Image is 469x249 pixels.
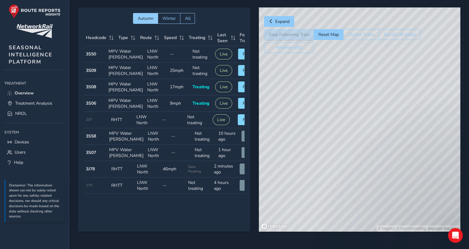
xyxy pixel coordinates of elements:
[15,149,26,155] span: Users
[145,63,168,79] td: LNW North
[106,46,145,63] td: MPV Water [PERSON_NAME]
[192,128,216,145] td: Not treating
[118,35,128,41] span: Type
[238,65,261,76] button: Follow
[109,177,135,194] td: RHTT
[240,164,259,174] button: View
[264,16,294,27] button: Expand
[86,166,95,172] strong: 3J78
[107,128,146,145] td: MPV Water [PERSON_NAME]
[15,100,52,106] span: Treatment Analysis
[109,161,135,177] td: RHTT
[192,100,209,106] span: Treating
[4,79,65,88] div: Treatment
[238,114,261,125] button: Follow
[238,98,261,109] button: Follow
[238,49,261,59] button: Follow
[158,13,180,24] button: Winter
[106,95,145,112] td: MPV Water [PERSON_NAME]
[243,84,256,90] span: Follow
[138,15,153,21] span: Autumn
[15,139,29,145] span: Devices
[243,100,256,106] span: Follow
[15,90,34,96] span: Overview
[86,51,96,57] strong: 3S50
[9,183,62,220] p: Disclaimer: The information shown can not be solely relied upon for any safety-related decisions,...
[86,100,96,106] strong: 3S06
[145,79,168,95] td: LNW North
[134,112,160,128] td: LNW North
[107,145,146,161] td: MPV Water [PERSON_NAME]
[146,145,169,161] td: LNW North
[4,137,65,147] a: Devices
[86,117,92,122] span: 207
[241,147,261,158] button: View
[190,46,213,63] td: Not treating
[189,35,205,41] span: Treating
[192,84,209,90] span: Treating
[140,35,152,41] span: Route
[275,19,290,24] span: Expand
[168,46,190,63] td: --
[212,161,237,177] td: 2 minutes ago
[216,145,240,161] td: 1 hour ago
[192,145,216,161] td: Not treating
[86,183,92,188] span: 170
[180,13,195,24] button: All
[240,32,254,44] span: Follow Train
[15,111,27,116] span: NROL
[314,29,343,40] button: Reset Map
[106,79,145,95] td: MPV Water [PERSON_NAME]
[264,42,314,53] button: Weather (off)
[145,95,168,112] td: LNW North
[133,13,158,24] button: Autumn
[9,44,52,65] span: SEASONAL INTELLIGENCE PLATFORM
[169,145,193,161] td: --
[244,166,254,172] span: View
[86,150,96,155] strong: 3S07
[190,63,213,79] td: Not treating
[212,177,237,194] td: 4 hours ago
[4,88,65,98] a: Overview
[86,84,96,90] strong: 3S08
[161,177,186,194] td: --
[215,65,232,76] button: Live
[185,112,210,128] td: Not treating
[379,29,420,40] button: See all UK trains
[4,108,65,119] a: NROL
[215,49,232,59] button: Live
[186,177,212,194] td: Not treating
[244,182,254,188] span: View
[135,161,161,177] td: LNW North
[86,68,96,73] strong: 3S09
[9,4,60,18] img: rr logo
[168,79,190,95] td: 17mph
[4,147,65,157] a: Users
[161,161,186,177] td: 46mph
[185,15,190,21] span: All
[188,164,210,174] span: Data Pending
[146,128,169,145] td: LNW North
[448,228,463,243] iframe: Intercom live chat
[243,68,256,73] span: Follow
[106,63,145,79] td: MPV Water [PERSON_NAME]
[86,133,96,139] strong: 3S58
[16,24,53,38] img: customer logo
[160,112,185,128] td: --
[217,32,229,44] span: Last Seen
[240,180,259,191] button: View
[168,95,190,112] td: 9mph
[162,15,176,21] span: Winter
[4,98,65,108] a: Treatment Analysis
[145,46,168,63] td: LNW North
[164,35,177,41] span: Speed
[343,29,379,40] button: Cluster Trains
[14,159,23,165] span: Help
[4,128,65,137] div: System
[242,117,256,123] span: Follow
[215,81,232,92] button: Live
[168,63,190,79] td: 25mph
[215,98,232,109] button: Live
[243,51,256,57] span: Follow
[86,35,106,41] span: Headcode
